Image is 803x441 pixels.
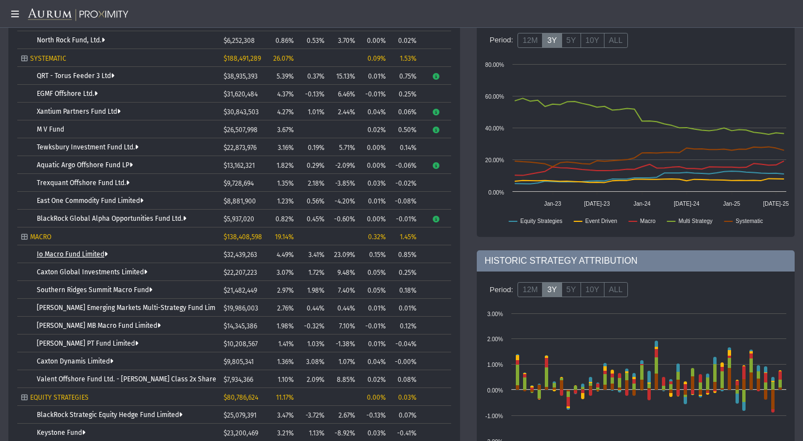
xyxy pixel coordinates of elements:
label: 3Y [542,282,562,298]
td: 23.09% [328,245,359,263]
td: 0.50% [390,120,420,138]
td: -2.09% [328,156,359,174]
a: [PERSON_NAME] PT Fund Limited [37,340,138,347]
td: -0.60% [328,210,359,227]
span: $23,200,469 [224,429,258,437]
text: Jan-24 [633,201,651,207]
label: ALL [604,282,628,298]
td: 0.12% [390,317,420,335]
td: 2.09% [298,370,328,388]
td: 6.46% [328,85,359,103]
td: 7.10% [328,317,359,335]
img: Aurum-Proximity%20white.svg [28,8,128,22]
td: -0.01% [359,317,390,335]
td: -4.20% [328,192,359,210]
td: 0.25% [390,85,420,103]
text: Equity Strategies [520,218,563,224]
span: $9,805,341 [224,358,254,366]
td: 0.01% [359,335,390,352]
div: Period: [485,280,517,299]
span: $21,482,449 [224,287,257,294]
td: 0.04% [359,103,390,120]
a: BlackRock Strategic Equity Hedge Fund Limited [37,411,182,419]
span: $9,728,694 [224,180,254,187]
text: -1.00% [485,413,503,419]
span: $31,620,484 [224,90,258,98]
td: 1.07% [328,352,359,370]
td: 9.48% [328,263,359,281]
span: 4.49% [277,251,294,259]
a: Trexquant Offshore Fund Ltd. [37,179,129,187]
td: 0.00% [359,210,390,227]
td: 5.71% [328,138,359,156]
td: 0.02% [359,370,390,388]
td: 0.07% [390,406,420,424]
span: 3.67% [277,126,294,134]
td: 1.03% [298,335,328,352]
td: -0.01% [390,210,420,227]
td: 0.44% [328,299,359,317]
td: -0.00% [390,352,420,370]
td: 0.08% [390,370,420,388]
span: 11.17% [276,394,294,401]
td: -0.13% [359,406,390,424]
td: 1.72% [298,263,328,281]
div: HISTORIC STRATEGY ATTRIBUTION [477,250,795,272]
text: 80.00% [485,62,504,68]
label: 5Y [562,282,581,298]
td: 0.37% [298,67,328,85]
td: 0.44% [298,299,328,317]
div: 0.03% [394,394,417,401]
label: ALL [604,33,628,49]
label: 10Y [581,33,604,49]
div: 1.53% [394,55,417,62]
label: 12M [517,33,543,49]
div: 0.09% [363,55,386,62]
td: 0.01% [359,67,390,85]
span: 0.86% [275,37,294,45]
a: North Rock Fund, Ltd. [37,36,105,44]
td: 0.01% [359,299,390,317]
a: Caxton Global Investments Limited [37,268,147,276]
td: 7.40% [328,281,359,299]
text: 0.00% [487,387,503,394]
span: $138,408,598 [224,233,262,241]
td: 0.15% [359,245,390,263]
span: $22,873,976 [224,144,257,152]
a: EGMF Offshore Ltd. [37,90,98,98]
text: 1.00% [487,362,503,368]
td: 0.45% [298,210,328,227]
a: East One Commodity Fund Limited [37,197,143,205]
td: 0.02% [359,120,390,138]
td: -0.01% [359,85,390,103]
a: Valent Offshore Fund Ltd. - [PERSON_NAME] Class 2x Shares [37,375,223,383]
a: BlackRock Global Alpha Opportunities Fund Ltd. [37,215,186,222]
td: 3.41% [298,245,328,263]
label: 10Y [581,282,604,298]
span: 1.10% [278,376,294,384]
span: 4.37% [277,90,294,98]
td: 3.70% [328,31,359,49]
text: Jan-25 [723,201,741,207]
span: 2.97% [277,287,294,294]
span: 1.82% [277,162,294,169]
text: Systematic [736,218,763,224]
td: 0.03% [359,174,390,192]
td: 0.05% [359,281,390,299]
text: 40.00% [485,125,504,132]
td: -0.08% [390,192,420,210]
label: 12M [517,282,543,298]
text: Jan-23 [544,201,562,207]
td: -0.04% [390,335,420,352]
text: Multi Strategy [679,218,713,224]
span: 1.23% [277,197,294,205]
span: 2.76% [277,304,294,312]
span: 3.21% [277,429,294,437]
label: 3Y [542,33,562,49]
td: -0.06% [390,156,420,174]
a: QRT - Torus Feeder 3 Ltd [37,72,114,80]
text: 20.00% [485,157,504,163]
div: Period: [485,31,517,50]
text: 3.00% [487,311,503,317]
span: $26,507,998 [224,126,258,134]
